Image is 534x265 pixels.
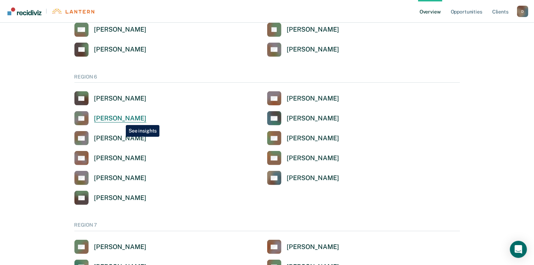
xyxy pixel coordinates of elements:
a: [PERSON_NAME] [267,111,339,125]
span: | [41,8,51,14]
a: [PERSON_NAME] [267,151,339,165]
div: [PERSON_NAME] [287,114,339,123]
a: [PERSON_NAME] [267,23,339,37]
a: [PERSON_NAME] [267,43,339,57]
div: [PERSON_NAME] [94,154,146,162]
div: [PERSON_NAME] [94,94,146,103]
div: [PERSON_NAME] [287,94,339,103]
div: D [517,6,528,17]
div: [PERSON_NAME] [287,174,339,182]
div: [PERSON_NAME] [287,154,339,162]
a: [PERSON_NAME] [74,43,146,57]
div: REGION 7 [74,222,460,231]
a: [PERSON_NAME] [74,23,146,37]
a: [PERSON_NAME] [74,191,146,205]
div: [PERSON_NAME] [287,134,339,142]
div: [PERSON_NAME] [287,45,339,54]
img: Lantern [51,9,94,14]
div: [PERSON_NAME] [94,243,146,251]
div: [PERSON_NAME] [94,194,146,202]
div: [PERSON_NAME] [94,134,146,142]
div: [PERSON_NAME] [94,45,146,54]
div: [PERSON_NAME] [94,174,146,182]
a: [PERSON_NAME] [74,111,146,125]
a: [PERSON_NAME] [74,240,146,254]
a: [PERSON_NAME] [267,240,339,254]
div: REGION 6 [74,74,460,83]
a: [PERSON_NAME] [267,91,339,106]
a: [PERSON_NAME] [74,171,146,185]
a: [PERSON_NAME] [267,171,339,185]
a: [PERSON_NAME] [74,151,146,165]
div: [PERSON_NAME] [287,26,339,34]
div: [PERSON_NAME] [94,26,146,34]
div: [PERSON_NAME] [94,114,146,123]
a: [PERSON_NAME] [267,131,339,145]
a: [PERSON_NAME] [74,131,146,145]
a: [PERSON_NAME] [74,91,146,106]
div: [PERSON_NAME] [287,243,339,251]
button: Profile dropdown button [517,6,528,17]
img: Recidiviz [7,7,41,15]
div: Open Intercom Messenger [510,241,527,258]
